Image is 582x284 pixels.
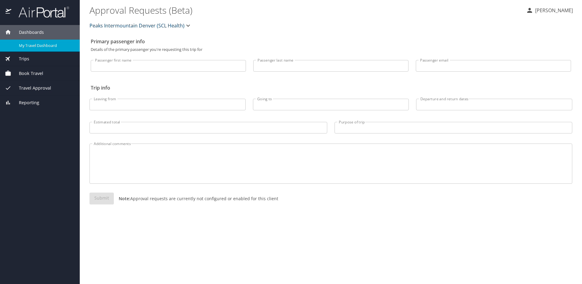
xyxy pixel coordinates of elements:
[5,6,12,18] img: icon-airportal.png
[119,196,130,201] strong: Note:
[114,195,278,202] p: Approval requests are currently not configured or enabled for this client
[91,37,571,46] h2: Primary passenger info
[533,7,573,14] p: [PERSON_NAME]
[91,48,571,51] p: Details of the primary passenger you're requesting this trip for
[91,83,571,93] h2: Trip info
[87,20,194,32] button: Peaks Intermountain Denver (SCL Health)
[11,85,51,91] span: Travel Approval
[11,70,43,77] span: Book Travel
[11,55,29,62] span: Trips
[524,5,575,16] button: [PERSON_NAME]
[11,29,44,36] span: Dashboards
[19,43,72,48] span: My Travel Dashboard
[11,99,39,106] span: Reporting
[89,21,184,30] span: Peaks Intermountain Denver (SCL Health)
[12,6,69,18] img: airportal-logo.png
[89,1,521,20] h1: Approval Requests (Beta)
